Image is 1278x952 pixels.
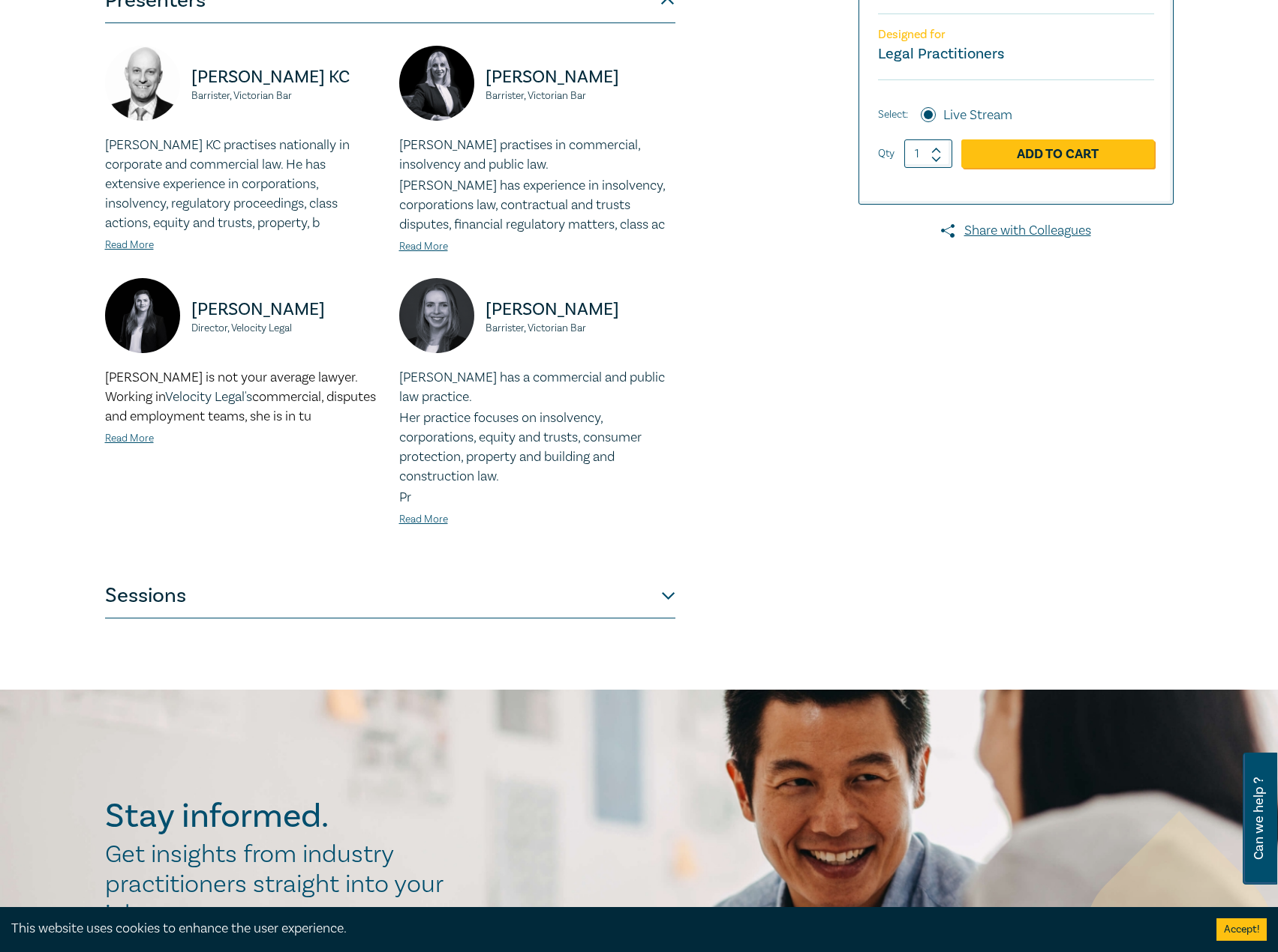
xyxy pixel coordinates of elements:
[943,106,1012,125] label: Live Stream
[399,278,474,353] img: https://s3.ap-southeast-2.amazonaws.com/leo-cussen-store-production-content/Contacts/Hannah%20McI...
[105,368,381,427] p: Velocity Legal's
[105,432,154,445] a: Read More
[904,139,952,168] input: 1
[191,298,381,322] p: [PERSON_NAME]
[1252,762,1266,876] span: Can we help ?
[878,28,1154,42] p: Designed for
[961,139,1154,168] a: Add to Cart
[878,106,908,123] span: Select:
[486,65,675,89] p: [PERSON_NAME]
[11,919,1194,939] div: This website uses cookies to enhance the user experience.
[105,278,180,353] img: https://s3.ap-southeast-2.amazonaws.com/leo-cussen-store-production-content/Contacts/Jess%20Hill/...
[191,65,381,89] p: [PERSON_NAME] KC
[399,368,675,407] p: [PERSON_NAME] has a commercial and public law practice.
[105,238,154,252] a: Read More
[486,323,675,334] small: Barrister, Victorian Bar
[191,91,381,101] small: Barrister, Victorian Bar
[399,240,448,253] a: Read More
[859,221,1174,241] a: Share with Colleagues
[399,488,675,507] p: Pr
[105,840,459,930] h2: Get insights from industry practitioners straight into your inbox.
[878,44,1004,64] small: Legal Practitioners
[399,409,675,486] p: Her practice focuses on insolvency, corporations, equity and trusts, consumer protection, propert...
[486,298,675,322] p: [PERSON_NAME]
[399,136,675,175] p: [PERSON_NAME] practises in commercial, insolvency and public law.
[399,513,448,526] a: Read More
[486,91,675,101] small: Barrister, Victorian Bar
[1216,918,1267,941] button: Accept cookies
[105,369,357,406] span: [PERSON_NAME] is not your average lawyer. Working in
[105,136,381,233] p: [PERSON_NAME] KC practises nationally in corporate and commercial law. He has extensive experienc...
[399,46,474,121] img: https://s3.ap-southeast-2.amazonaws.com/leo-cussen-store-production-content/Contacts/Panagiota%20...
[399,176,675,235] p: [PERSON_NAME] has experience in insolvency, corporations law, contractual and trusts disputes, fi...
[105,797,459,836] h2: Stay informed.
[878,145,895,162] label: Qty
[105,46,180,121] img: https://s3.ap-southeast-2.amazonaws.com/leo-cussen-store-production-content/Contacts/Oren%20Bigos...
[191,323,381,334] small: Director, Velocity Legal
[105,573,675,618] button: Sessions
